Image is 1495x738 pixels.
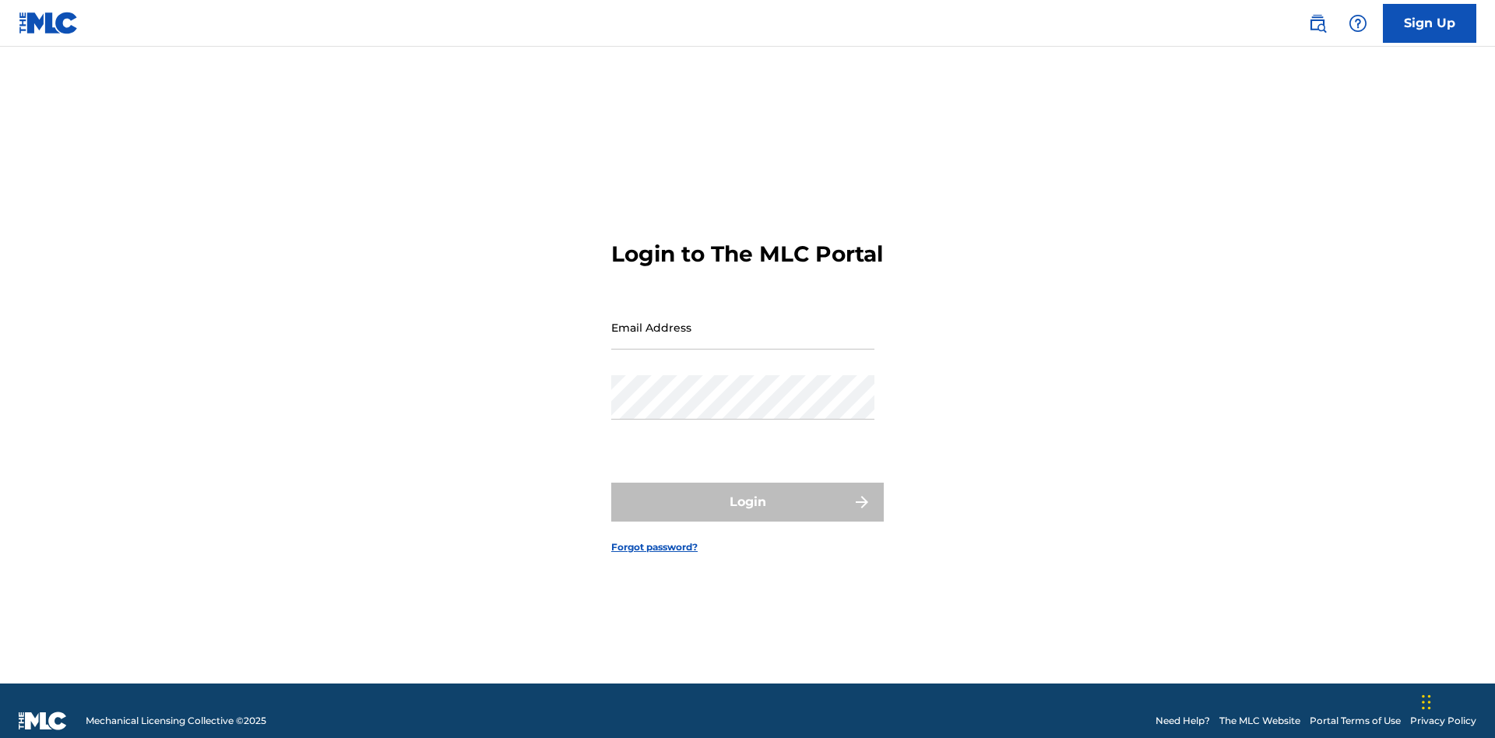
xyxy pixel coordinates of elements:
span: Mechanical Licensing Collective © 2025 [86,714,266,728]
img: search [1308,14,1327,33]
iframe: Chat Widget [1417,663,1495,738]
a: The MLC Website [1219,714,1300,728]
img: logo [19,712,67,730]
img: help [1349,14,1367,33]
a: Portal Terms of Use [1310,714,1401,728]
div: Help [1342,8,1374,39]
div: Drag [1422,679,1431,726]
img: MLC Logo [19,12,79,34]
a: Need Help? [1156,714,1210,728]
a: Forgot password? [611,540,698,554]
a: Sign Up [1383,4,1476,43]
h3: Login to The MLC Portal [611,241,883,268]
a: Public Search [1302,8,1333,39]
a: Privacy Policy [1410,714,1476,728]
